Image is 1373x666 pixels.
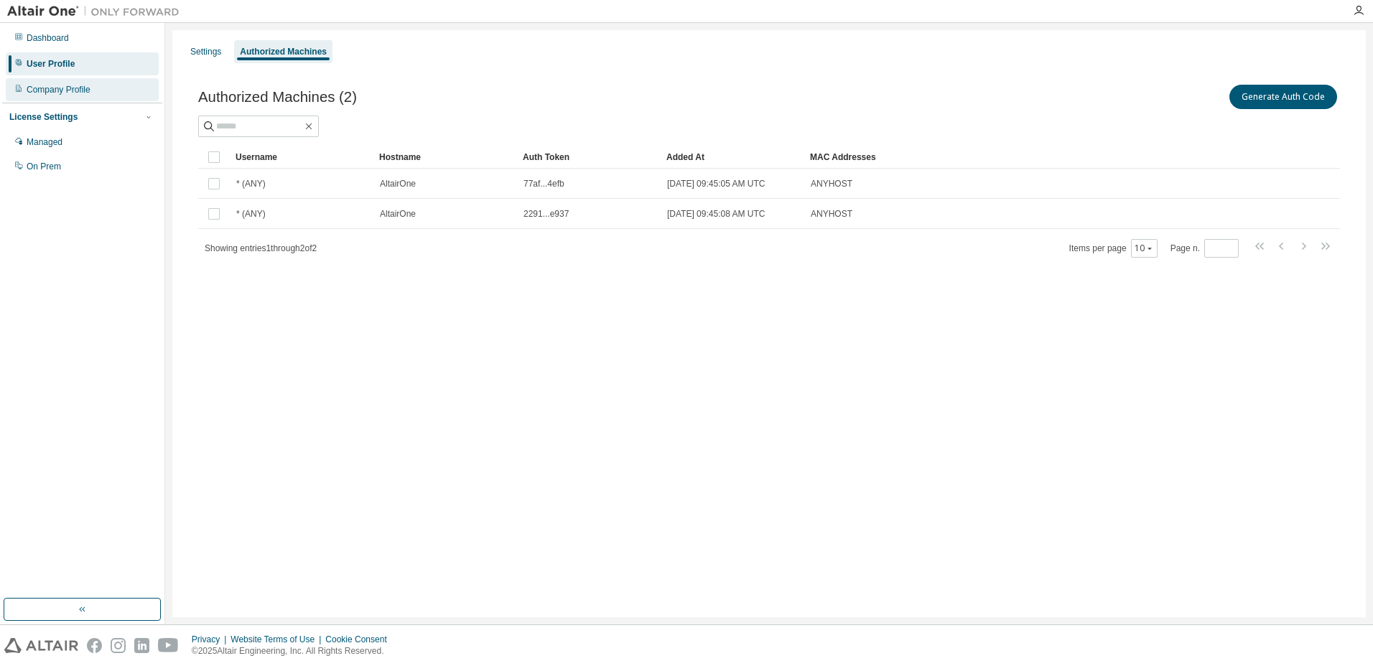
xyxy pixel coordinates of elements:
[811,208,852,220] span: ANYHOST
[236,208,266,220] span: * (ANY)
[198,89,357,105] span: Authorized Machines (2)
[27,58,75,70] div: User Profile
[240,46,327,57] div: Authorized Machines
[158,638,179,653] img: youtube.svg
[1069,239,1158,258] span: Items per page
[523,146,655,169] div: Auth Token
[1229,85,1337,109] button: Generate Auth Code
[205,243,317,253] span: Showing entries 1 through 2 of 2
[236,146,368,169] div: Username
[87,638,102,653] img: facebook.svg
[379,146,511,169] div: Hostname
[7,4,187,19] img: Altair One
[192,645,396,657] p: © 2025 Altair Engineering, Inc. All Rights Reserved.
[9,111,78,123] div: License Settings
[380,178,416,189] span: AltairOne
[190,46,221,57] div: Settings
[1170,239,1239,258] span: Page n.
[523,208,569,220] span: 2291...e937
[810,146,1189,169] div: MAC Addresses
[811,178,852,189] span: ANYHOST
[192,634,231,645] div: Privacy
[231,634,325,645] div: Website Terms of Use
[111,638,126,653] img: instagram.svg
[27,161,61,172] div: On Prem
[1135,243,1154,254] button: 10
[4,638,78,653] img: altair_logo.svg
[134,638,149,653] img: linkedin.svg
[27,84,90,95] div: Company Profile
[325,634,395,645] div: Cookie Consent
[27,32,69,44] div: Dashboard
[667,208,765,220] span: [DATE] 09:45:08 AM UTC
[666,146,799,169] div: Added At
[380,208,416,220] span: AltairOne
[523,178,564,189] span: 77af...4efb
[236,178,266,189] span: * (ANY)
[667,178,765,189] span: [DATE] 09:45:05 AM UTC
[27,136,62,148] div: Managed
